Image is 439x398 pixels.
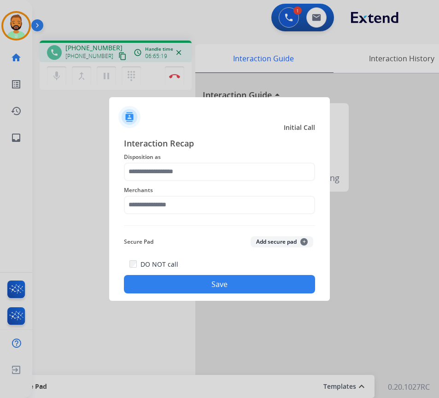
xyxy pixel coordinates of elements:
[300,238,308,246] span: +
[118,106,140,128] img: contactIcon
[251,236,313,247] button: Add secure pad+
[124,225,315,226] img: contact-recap-line.svg
[140,260,178,269] label: DO NOT call
[388,381,430,392] p: 0.20.1027RC
[124,185,315,196] span: Merchants
[284,123,315,132] span: Initial Call
[124,137,315,152] span: Interaction Recap
[124,152,315,163] span: Disposition as
[124,275,315,293] button: Save
[124,236,153,247] span: Secure Pad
